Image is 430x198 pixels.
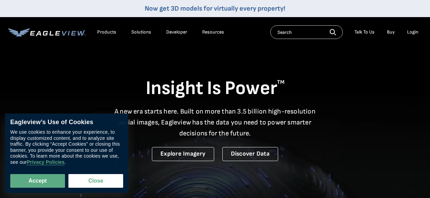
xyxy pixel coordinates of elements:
[145,4,285,13] a: Now get 3D models for virtually every property!
[354,29,375,35] div: Talk To Us
[110,106,320,139] p: A new era starts here. Built on more than 3.5 billion high-resolution aerial images, Eagleview ha...
[152,147,214,161] a: Explore Imagery
[10,119,123,126] div: Eagleview’s Use of Cookies
[407,29,418,35] div: Login
[68,174,123,188] button: Close
[10,174,65,188] button: Accept
[202,29,224,35] div: Resources
[277,79,285,85] sup: TM
[222,147,278,161] a: Discover Data
[10,130,123,166] div: We use cookies to enhance your experience, to display customized content, and to analyze site tra...
[131,29,151,35] div: Solutions
[387,29,395,35] a: Buy
[27,160,64,166] a: Privacy Policies
[166,29,187,35] a: Developer
[8,77,422,101] h1: Insight Is Power
[97,29,116,35] div: Products
[270,25,343,39] input: Search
